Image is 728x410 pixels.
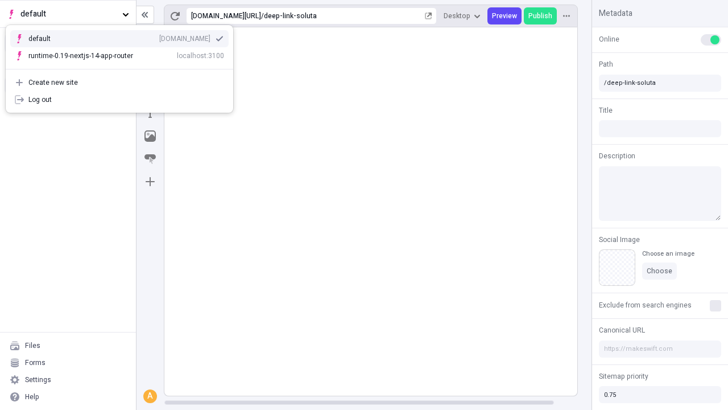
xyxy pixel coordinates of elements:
span: Exclude from search engines [599,300,692,310]
span: Publish [528,11,552,20]
span: Preview [492,11,517,20]
button: Preview [487,7,522,24]
span: Title [599,105,613,116]
span: default [20,8,118,20]
div: Help [25,392,39,401]
div: [URL][DOMAIN_NAME] [191,11,261,20]
input: Search sites or actions [6,17,233,35]
button: Button [140,149,160,169]
button: Desktop [439,7,485,24]
button: Publish [524,7,557,24]
button: Text [140,103,160,124]
span: Social Image [599,235,640,245]
span: Description [599,151,635,161]
div: default [28,34,68,43]
div: Forms [25,358,45,367]
div: Suggestions [6,26,233,69]
span: Online [599,34,619,44]
div: deep-link-soluta [264,11,423,20]
span: Desktop [444,11,470,20]
div: / [261,11,264,20]
input: https://makeswift.com [599,341,721,358]
div: Files [25,341,40,350]
div: A [144,391,156,402]
button: Image [140,126,160,146]
div: localhost:3100 [177,51,224,60]
div: Settings [25,375,51,384]
span: Sitemap priority [599,371,648,382]
div: runtime-0.19-nextjs-14-app-router [28,51,133,60]
span: Canonical URL [599,325,645,335]
span: Path [599,59,613,69]
div: [DOMAIN_NAME] [159,34,210,43]
span: Choose [647,266,672,276]
div: Choose an image [642,249,694,258]
button: Choose [642,263,677,280]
